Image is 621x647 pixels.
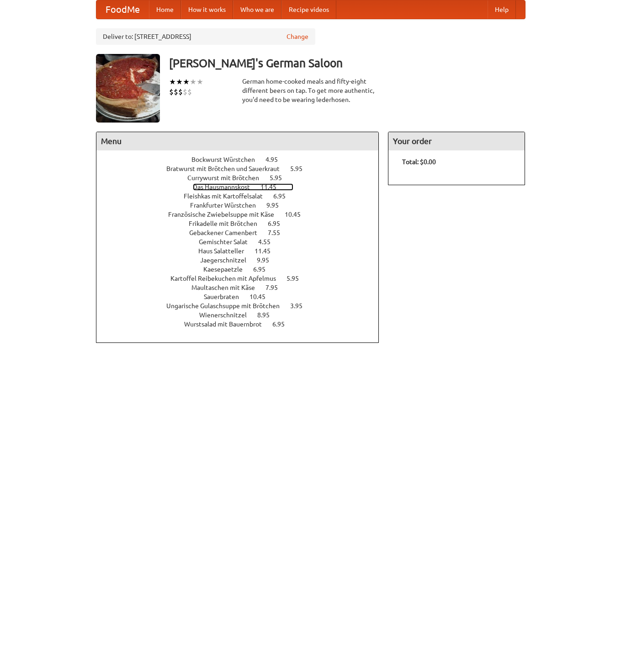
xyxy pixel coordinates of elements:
a: FoodMe [96,0,149,19]
span: 8.95 [257,311,279,319]
a: Jaegerschnitzel 9.95 [200,257,286,264]
a: Kaesepaetzle 6.95 [203,266,282,273]
a: Frankfurter Würstchen 9.95 [190,202,296,209]
a: Fleishkas mit Kartoffelsalat 6.95 [184,192,303,200]
a: Ungarische Gulaschsuppe mit Brötchen 3.95 [166,302,319,310]
span: Haus Salatteller [198,247,253,255]
span: 6.95 [268,220,289,227]
span: 7.55 [268,229,289,236]
a: Wurstsalad mit Bauernbrot 6.95 [184,321,302,328]
span: Bratwurst mit Brötchen und Sauerkraut [166,165,289,172]
span: 5.95 [270,174,291,182]
a: Change [287,32,308,41]
span: 9.95 [266,202,288,209]
a: Maultaschen mit Käse 7.95 [191,284,295,291]
span: 6.95 [253,266,275,273]
span: Maultaschen mit Käse [191,284,264,291]
li: ★ [169,77,176,87]
span: 3.95 [290,302,312,310]
span: 5.95 [287,275,308,282]
span: 11.45 [260,183,286,191]
span: Currywurst mit Brötchen [187,174,268,182]
a: Frikadelle mit Brötchen 6.95 [189,220,297,227]
li: ★ [176,77,183,87]
span: 5.95 [290,165,312,172]
a: Sauerbraten 10.45 [204,293,282,300]
li: ★ [196,77,203,87]
span: Fleishkas mit Kartoffelsalat [184,192,272,200]
span: Das Hausmannskost [193,183,259,191]
a: Currywurst mit Brötchen 5.95 [187,174,299,182]
h4: Menu [96,132,379,150]
span: 11.45 [255,247,280,255]
img: angular.jpg [96,54,160,123]
a: Bratwurst mit Brötchen und Sauerkraut 5.95 [166,165,319,172]
a: Recipe videos [281,0,336,19]
span: 10.45 [249,293,275,300]
span: Frikadelle mit Brötchen [189,220,266,227]
span: Französische Zwiebelsuppe mit Käse [168,211,283,218]
span: 6.95 [272,321,294,328]
span: Wienerschnitzel [199,311,256,319]
span: Bockwurst Würstchen [191,156,264,163]
li: $ [174,87,178,97]
span: 10.45 [285,211,310,218]
span: Jaegerschnitzel [200,257,255,264]
b: Total: $0.00 [402,158,436,166]
span: Ungarische Gulaschsuppe mit Brötchen [166,302,289,310]
div: Deliver to: [STREET_ADDRESS] [96,28,315,45]
a: Wienerschnitzel 8.95 [199,311,287,319]
span: Kartoffel Reibekuchen mit Apfelmus [170,275,285,282]
a: Französische Zwiebelsuppe mit Käse 10.45 [168,211,318,218]
span: 7.95 [265,284,287,291]
a: Who we are [233,0,281,19]
a: Bockwurst Würstchen 4.95 [191,156,295,163]
span: Gebackener Camenbert [189,229,266,236]
li: $ [187,87,192,97]
a: Haus Salatteller 11.45 [198,247,287,255]
a: Help [488,0,516,19]
span: 6.95 [273,192,295,200]
h4: Your order [388,132,525,150]
span: Kaesepaetzle [203,266,252,273]
span: Frankfurter Würstchen [190,202,265,209]
li: $ [178,87,183,97]
span: 4.55 [258,238,280,246]
a: How it works [181,0,233,19]
li: ★ [183,77,190,87]
span: 4.95 [265,156,287,163]
li: ★ [190,77,196,87]
li: $ [169,87,174,97]
span: Gemischter Salat [199,238,257,246]
a: Home [149,0,181,19]
h3: [PERSON_NAME]'s German Saloon [169,54,525,72]
span: Sauerbraten [204,293,248,300]
a: Das Hausmannskost 11.45 [193,183,293,191]
li: $ [183,87,187,97]
span: Wurstsalad mit Bauernbrot [184,321,271,328]
a: Gemischter Salat 4.55 [199,238,287,246]
a: Gebackener Camenbert 7.55 [189,229,297,236]
div: German home-cooked meals and fifty-eight different beers on tap. To get more authentic, you'd nee... [242,77,379,104]
span: 9.95 [257,257,278,264]
a: Kartoffel Reibekuchen mit Apfelmus 5.95 [170,275,316,282]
